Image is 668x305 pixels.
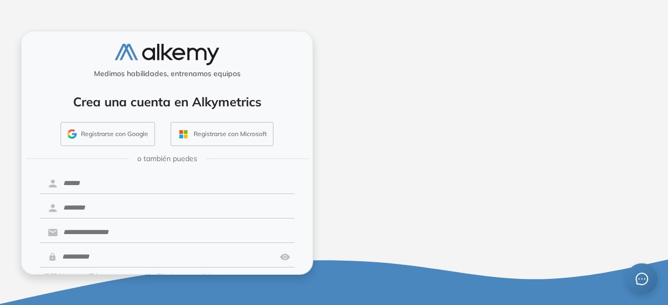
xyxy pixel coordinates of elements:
img: asd [280,247,290,267]
h4: Crea una cuenta en Alkymetrics [35,94,299,109]
img: OUTLOOK_ICON [177,128,189,140]
button: Registrarse con Google [61,122,155,146]
span: [PERSON_NAME] la cuenta aceptas los [44,272,224,281]
span: message [636,273,648,285]
button: Registrarse con Microsoft [171,122,273,146]
h5: Medimos habilidades, entrenamos equipos [26,69,308,78]
img: logo-alkemy [115,44,219,65]
img: GMAIL_ICON [67,129,77,139]
button: Términos y condiciones [157,272,224,281]
span: o también puedes [137,153,197,164]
